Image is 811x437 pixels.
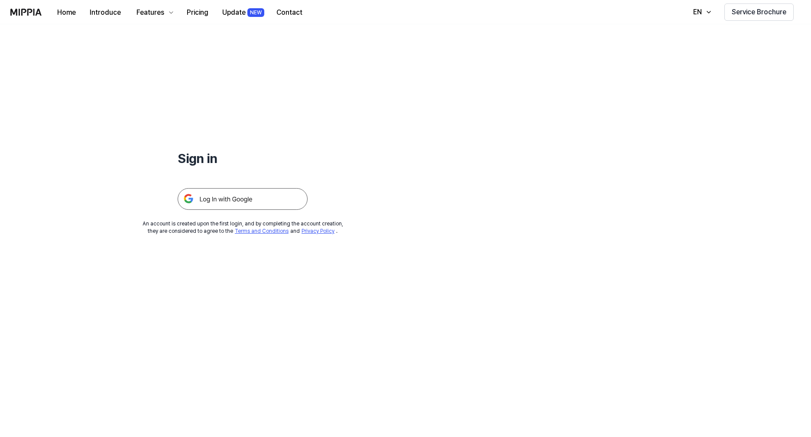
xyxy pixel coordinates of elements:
button: UpdateNEW [215,4,269,21]
a: Terms and Conditions [235,228,289,234]
a: UpdateNEW [215,0,269,24]
h1: Sign in [178,149,308,167]
button: Features [128,4,180,21]
button: Service Brochure [724,3,794,21]
button: Pricing [180,4,215,21]
img: 구글 로그인 버튼 [178,188,308,210]
div: An account is created upon the first login, and by completing the account creation, they are cons... [143,220,343,235]
a: Privacy Policy [302,228,334,234]
button: EN [684,3,717,21]
button: Home [50,4,83,21]
button: Contact [269,4,309,21]
div: EN [691,7,704,17]
img: logo [10,9,42,16]
div: NEW [247,8,264,17]
div: Features [135,7,166,18]
button: Introduce [83,4,128,21]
